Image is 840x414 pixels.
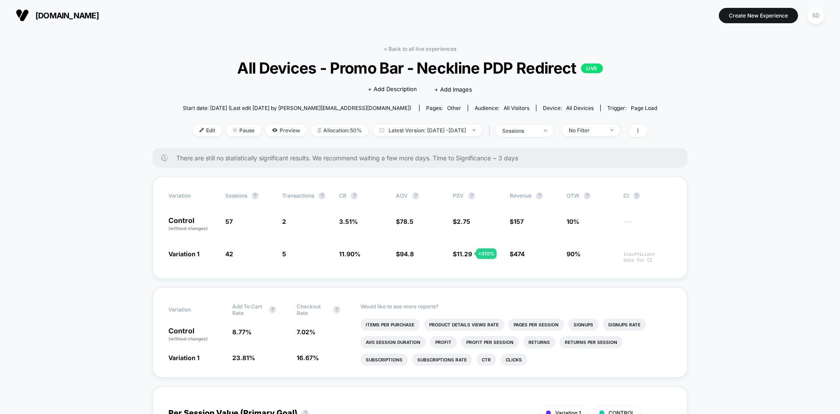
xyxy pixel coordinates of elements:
button: ? [584,192,591,199]
span: 11.90 % [339,250,360,258]
span: Allocation: 50% [311,124,368,136]
span: 474 [514,250,525,258]
span: Revenue [510,192,532,199]
button: ? [333,306,340,313]
span: Device: [536,105,600,111]
button: ? [351,192,358,199]
span: All Visitors [504,105,529,111]
li: Clicks [500,354,527,366]
li: Signups Rate [603,318,646,331]
span: | [486,124,496,137]
span: 42 [225,250,233,258]
span: Edit [193,124,222,136]
button: ? [318,192,325,199]
li: Returns [523,336,555,348]
li: Subscriptions [360,354,408,366]
button: [DOMAIN_NAME] [13,8,101,22]
img: end [544,130,547,131]
span: --- [623,219,672,232]
span: 5 [282,250,286,258]
span: $ [510,250,525,258]
img: edit [199,128,204,132]
span: Transactions [282,192,314,199]
span: AOV [396,192,408,199]
span: Pause [226,124,261,136]
span: Latest Version: [DATE] - [DATE] [373,124,482,136]
span: Sessions [225,192,247,199]
img: Visually logo [16,9,29,22]
span: + Add Images [434,86,472,93]
span: + Add Description [368,85,417,94]
div: SD [807,7,824,24]
li: Pages Per Session [508,318,564,331]
li: Profit Per Session [461,336,519,348]
span: Checkout Rate [297,303,329,316]
li: Ctr [476,354,496,366]
p: LIVE [581,64,603,73]
span: Page Load [631,105,657,111]
span: all devices [566,105,594,111]
span: 3.51 % [339,218,358,225]
span: [DOMAIN_NAME] [35,11,99,20]
span: 78.5 [400,218,413,225]
p: Control [168,217,217,232]
span: 157 [514,218,524,225]
img: end [610,129,613,131]
div: sessions [502,127,537,134]
li: Subscriptions Rate [412,354,472,366]
button: ? [633,192,640,199]
button: ? [536,192,543,199]
span: All Devices - Promo Bar - Neckline PDP Redirect [206,59,633,77]
div: Trigger: [607,105,657,111]
div: Audience: [475,105,529,111]
span: 11.29 [457,250,472,258]
span: 94.8 [400,250,414,258]
li: Avg Session Duration [360,336,426,348]
div: Pages: [426,105,461,111]
span: 16.67 % [297,354,319,361]
button: ? [269,306,276,313]
span: $ [453,250,472,258]
span: Insufficient data for CI [623,251,672,263]
div: + 310 % [476,248,497,259]
img: calendar [379,128,384,132]
li: Returns Per Session [560,336,623,348]
span: Variation 1 [168,250,199,258]
span: OTW [567,192,615,199]
li: Profit [430,336,457,348]
li: Items Per Purchase [360,318,420,331]
span: 8.77 % [232,328,252,336]
button: ? [468,192,475,199]
span: Preview [266,124,307,136]
span: 10% [567,218,579,225]
a: < Back to all live experiences [384,46,456,52]
span: 23.81 % [232,354,255,361]
span: Add To Cart Rate [232,303,265,316]
p: Would like to see more reports? [360,303,672,310]
img: rebalance [318,128,321,133]
div: No Filter [569,127,604,134]
span: CR [339,192,346,199]
span: (without changes) [168,336,208,341]
span: Variation [168,192,217,199]
p: Control [168,327,224,342]
li: Product Details Views Rate [424,318,504,331]
span: 90% [567,250,581,258]
span: $ [396,250,414,258]
span: (without changes) [168,226,208,231]
span: Variation [168,303,217,316]
button: ? [252,192,259,199]
li: Signups [568,318,598,331]
span: 2 [282,218,286,225]
img: end [233,128,237,132]
img: end [472,129,476,131]
span: Variation 1 [168,354,199,361]
span: There are still no statistically significant results. We recommend waiting a few more days . Time... [176,154,670,162]
span: Start date: [DATE] (Last edit [DATE] by [PERSON_NAME][EMAIL_ADDRESS][DOMAIN_NAME]) [183,105,411,111]
button: SD [805,7,827,25]
span: $ [510,218,524,225]
span: other [447,105,461,111]
span: 2.75 [457,218,470,225]
span: PSV [453,192,464,199]
span: CI [623,192,672,199]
